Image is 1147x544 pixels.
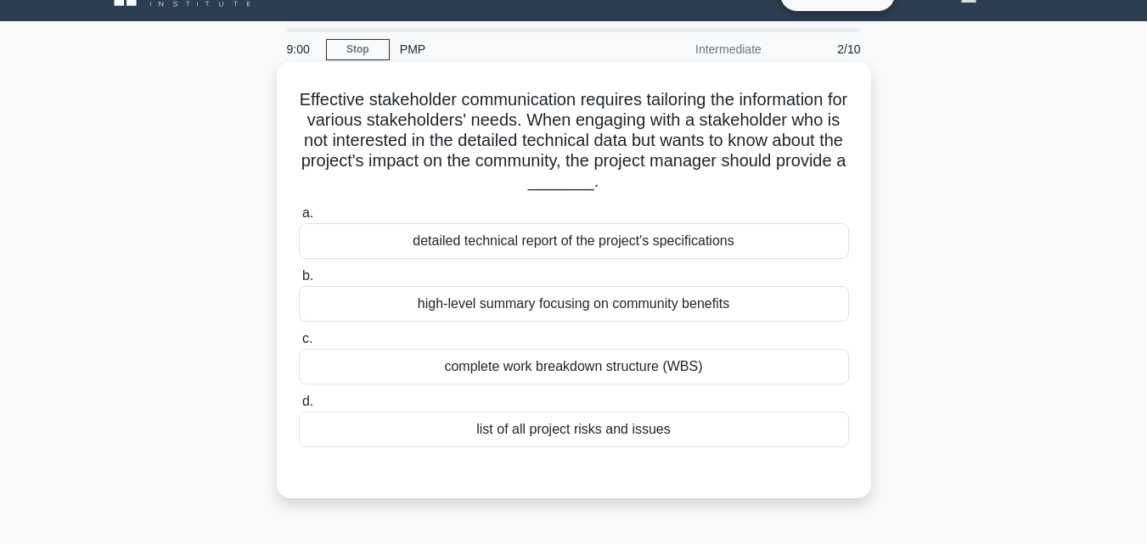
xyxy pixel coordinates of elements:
div: Intermediate [623,32,772,66]
span: b. [302,268,313,283]
div: detailed technical report of the project's specifications [299,223,849,259]
h5: Effective stakeholder communication requires tailoring the information for various stakeholders' ... [297,89,851,193]
span: c. [302,331,312,345]
div: list of all project risks and issues [299,412,849,447]
div: complete work breakdown structure (WBS) [299,349,849,384]
div: 9:00 [277,32,326,66]
a: Stop [326,39,390,60]
span: d. [302,394,313,408]
div: PMP [390,32,623,66]
span: a. [302,205,313,220]
div: high-level summary focusing on community benefits [299,286,849,322]
div: 2/10 [772,32,871,66]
